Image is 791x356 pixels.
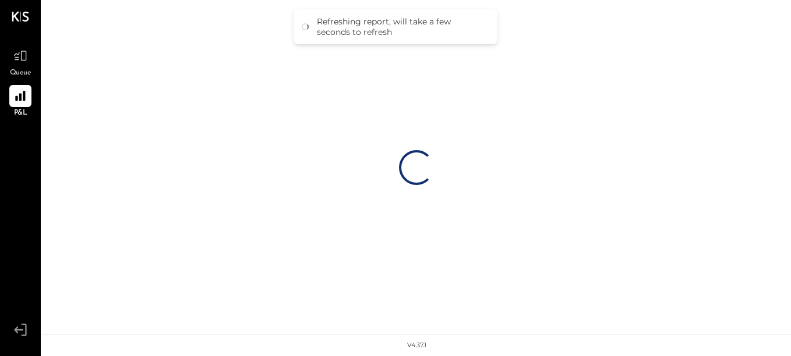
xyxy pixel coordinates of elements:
div: Refreshing report, will take a few seconds to refresh [317,16,486,37]
span: P&L [14,108,27,119]
a: Queue [1,45,40,79]
div: v 4.37.1 [407,341,426,350]
span: Queue [10,68,31,79]
a: P&L [1,85,40,119]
